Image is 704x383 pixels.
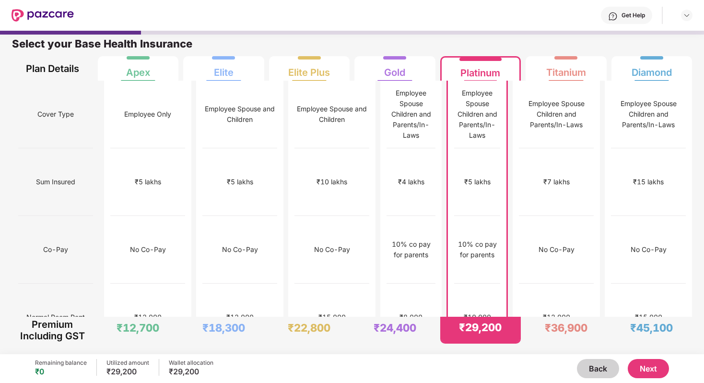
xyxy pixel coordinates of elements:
div: ₹0 [35,367,87,376]
div: ₹5 lakhs [135,177,161,187]
div: ₹4 lakhs [398,177,424,187]
div: ₹15,000 [635,312,662,323]
div: Gold [384,59,405,78]
span: Co-Pay [43,240,68,259]
div: No Co-Pay [222,244,258,255]
div: Employee Spouse Children and Parents/In-Laws [611,98,686,130]
div: 10% co pay for parents [387,239,435,260]
div: Remaining balance [35,359,87,367]
div: Employee Only [124,109,171,120]
div: Wallet allocation [169,359,213,367]
div: ₹29,200 [459,321,502,334]
div: ₹29,200 [106,367,149,376]
div: No Co-Pay [314,244,350,255]
div: Employee Spouse Children and Parents/In-Laws [454,88,500,141]
div: Titanium [546,59,586,78]
div: No Co-Pay [130,244,166,255]
div: ₹45,100 [630,321,673,335]
div: ₹5 lakhs [227,177,253,187]
img: svg+xml;base64,PHN2ZyBpZD0iRHJvcGRvd24tMzJ4MzIiIHhtbG5zPSJodHRwOi8vd3d3LnczLm9yZy8yMDAwL3N2ZyIgd2... [683,12,691,19]
button: Next [628,359,669,378]
div: ₹22,800 [288,321,330,335]
div: Employee Spouse Children and Parents/In-Laws [387,88,435,141]
div: Employee Spouse and Children [202,104,277,125]
div: ₹8,000 [399,312,422,323]
div: ₹5 lakhs [464,177,491,187]
span: Sum Insured [36,173,75,191]
div: Apex [126,59,150,78]
div: Get Help [622,12,645,19]
img: New Pazcare Logo [12,9,74,22]
div: ₹24,400 [374,321,416,335]
div: ₹18,300 [202,321,245,335]
div: Utilized amount [106,359,149,367]
div: No Co-Pay [539,244,575,255]
div: Employee Spouse and Children [294,104,369,125]
div: ₹29,200 [169,367,213,376]
div: Elite Plus [288,59,330,78]
span: Normal Room Rent [26,308,85,326]
div: ₹12,000 [134,312,162,323]
button: Back [577,359,619,378]
div: ₹12,700 [117,321,159,335]
div: ₹15 lakhs [633,177,664,187]
div: ₹15,000 [318,312,346,323]
div: 10% co pay for parents [454,239,500,260]
div: Select your Base Health Insurance [12,37,692,56]
div: ₹10,000 [464,312,491,323]
div: Employee Spouse Children and Parents/In-Laws [519,98,594,130]
span: Cover Type [37,105,74,123]
div: ₹12,000 [226,312,254,323]
div: ₹10 lakhs [317,177,347,187]
div: Plan Details [18,56,87,81]
div: ₹12,000 [543,312,570,323]
div: Elite [214,59,234,78]
div: ₹36,900 [545,321,587,335]
div: No Co-Pay [631,244,667,255]
div: Platinum [460,60,500,79]
div: Premium Including GST [18,317,87,344]
div: Diamond [632,59,672,78]
img: svg+xml;base64,PHN2ZyBpZD0iSGVscC0zMngzMiIgeG1sbnM9Imh0dHA6Ly93d3cudzMub3JnLzIwMDAvc3ZnIiB3aWR0aD... [608,12,618,21]
div: ₹7 lakhs [543,177,570,187]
